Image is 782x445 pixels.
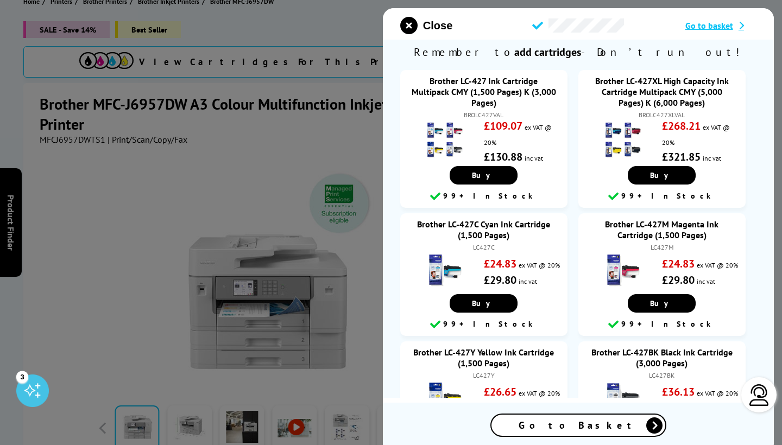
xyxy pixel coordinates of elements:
span: Buy [472,170,496,180]
strong: £29.80 [484,273,516,287]
span: Go to basket [685,20,733,31]
a: Brother LC-427 Ink Cartridge Multipack CMY (1,500 Pages) K (3,000 Pages) [412,75,556,108]
div: 3 [16,371,28,383]
span: inc vat [525,154,543,162]
a: Brother LC-427BK Black Ink Cartridge (3,000 Pages) [591,347,733,368]
div: BROLC427VAL [411,111,557,119]
img: Brother LC-427M Magenta Ink Cartridge (1,500 Pages) [604,251,642,289]
span: Buy [651,298,674,308]
div: 99+ In Stock [406,318,562,331]
b: add cartridges [514,45,581,59]
div: LC427M [589,243,735,251]
span: Close [423,20,452,32]
span: inc vat [703,154,721,162]
img: Brother LC-427Y Yellow Ink Cartridge (1,500 Pages) [426,379,464,417]
div: LC427BK [589,371,735,379]
strong: £29.80 [662,273,695,287]
span: Go to Basket [519,419,638,431]
img: Brother LC-427C Cyan Ink Cartridge (1,500 Pages) [426,251,464,289]
img: Brother LC-427BK Black Ink Cartridge (3,000 Pages) [604,379,642,417]
strong: £24.83 [484,257,516,271]
a: Go to Basket [490,414,666,437]
div: LC427Y [411,371,557,379]
strong: £24.83 [662,257,695,271]
span: ex VAT @ 20% [519,389,560,397]
div: LC427C [411,243,557,251]
div: 99+ In Stock [584,190,740,203]
img: user-headset-light.svg [748,384,770,406]
a: Brother LC-427C Cyan Ink Cartridge (1,500 Pages) [418,219,551,240]
span: inc vat [519,277,537,285]
span: Buy [651,170,674,180]
strong: £109.07 [484,119,522,133]
a: Go to basket [685,20,756,31]
div: 99+ In Stock [406,190,562,203]
span: ex VAT @ 20% [697,261,738,269]
button: close modal [400,17,452,34]
strong: £36.13 [662,385,695,399]
strong: £26.65 [484,385,516,399]
span: Remember to - Don’t run out! [383,40,774,65]
div: 99+ In Stock [584,318,740,331]
span: Buy [472,298,496,308]
strong: £268.21 [662,119,701,133]
strong: £321.85 [662,150,701,164]
div: BROLC427XLVAL [589,111,735,119]
span: ex VAT @ 20% [519,261,560,269]
img: Brother LC-427 Ink Cartridge Multipack CMY (1,500 Pages) K (3,000 Pages) [426,121,464,159]
a: Brother LC-427M Magenta Ink Cartridge (1,500 Pages) [606,219,719,240]
span: ex VAT @ 20% [697,389,738,397]
span: inc vat [697,277,715,285]
strong: £130.88 [484,150,522,164]
img: Brother LC-427XL High Capacity Ink Cartridge Multipack CMY (5,000 Pages) K (6,000 Pages) [604,121,642,159]
a: Brother LC-427Y Yellow Ink Cartridge (1,500 Pages) [414,347,554,368]
a: Brother LC-427XL High Capacity Ink Cartridge Multipack CMY (5,000 Pages) K (6,000 Pages) [595,75,729,108]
